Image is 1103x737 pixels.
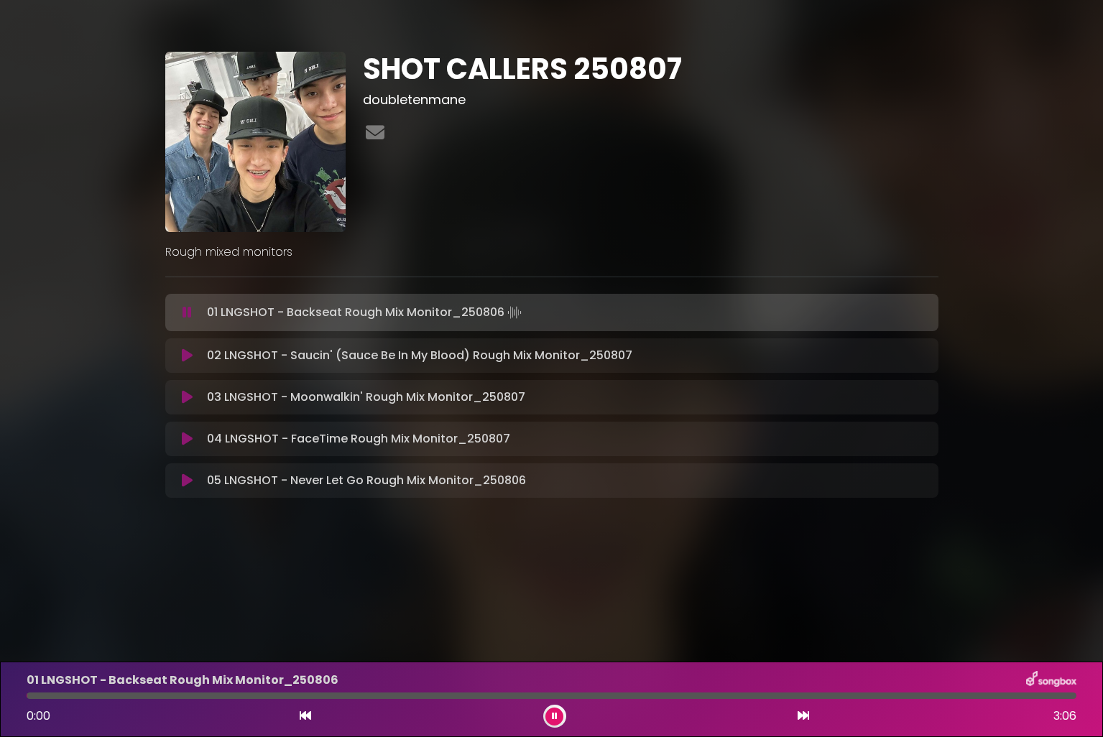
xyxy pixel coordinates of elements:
h3: doubletenmane [363,92,938,108]
h1: SHOT CALLERS 250807 [363,52,938,86]
p: 02 LNGSHOT - Saucin' (Sauce Be In My Blood) Rough Mix Monitor_250807 [207,347,632,364]
img: waveform4.gif [504,302,525,323]
p: 04 LNGSHOT - FaceTime Rough Mix Monitor_250807 [207,430,510,448]
p: Rough mixed monitors [165,244,938,261]
p: 05 LNGSHOT - Never Let Go Rough Mix Monitor_250806 [207,472,526,489]
p: 01 LNGSHOT - Backseat Rough Mix Monitor_250806 [207,302,525,323]
p: 03 LNGSHOT - Moonwalkin' Rough Mix Monitor_250807 [207,389,525,406]
img: EhfZEEfJT4ehH6TTm04u [165,52,346,232]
